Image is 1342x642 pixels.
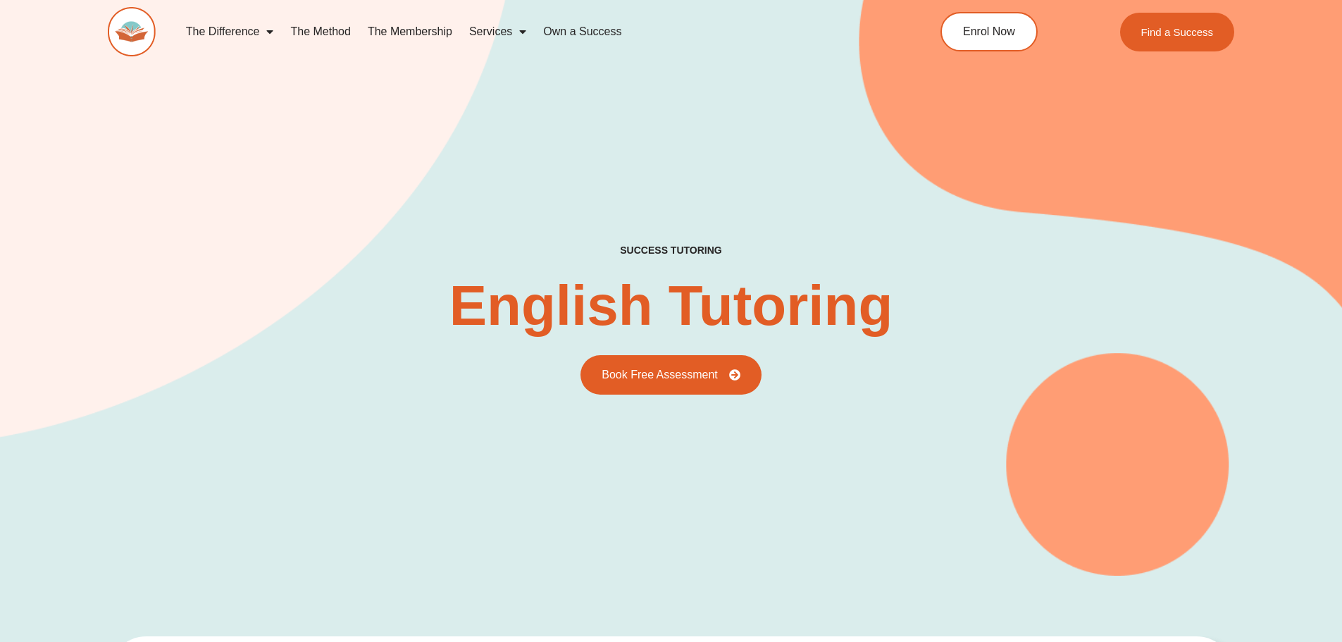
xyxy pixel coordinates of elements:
a: Own a Success [535,16,630,48]
a: Enrol Now [940,12,1038,51]
h2: success tutoring [620,244,721,257]
a: The Method [282,16,359,48]
a: The Difference [178,16,282,48]
a: Find a Success [1120,13,1235,51]
a: The Membership [359,16,461,48]
span: Find a Success [1141,27,1214,37]
h2: English Tutoring [449,278,893,334]
span: Enrol Now [963,26,1015,37]
nav: Menu [178,16,876,48]
span: Book Free Assessment [602,369,718,381]
a: Services [461,16,535,48]
a: Book Free Assessment [580,355,762,395]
